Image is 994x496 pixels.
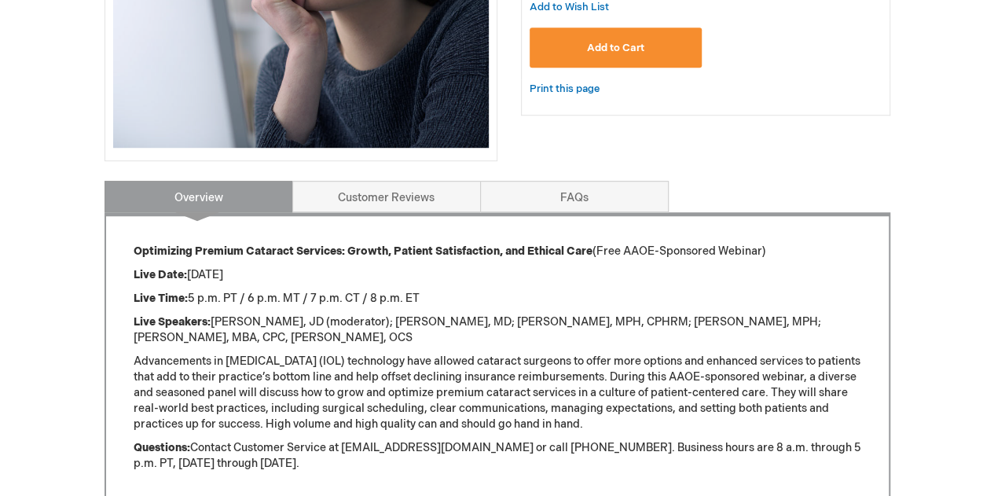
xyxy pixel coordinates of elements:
p: [DATE] [134,267,861,283]
a: Print this page [530,79,600,99]
strong: Live Speakers: [134,315,211,329]
strong: Optimizing Premium Cataract Services: Growth, Patient Satisfaction, and Ethical Care [134,244,592,258]
strong: Questions: [134,441,190,454]
a: FAQs [480,181,669,212]
p: (Free AAOE-Sponsored Webinar) [134,244,861,259]
a: Overview [105,181,293,212]
p: Contact Customer Service at [EMAIL_ADDRESS][DOMAIN_NAME] or call [PHONE_NUMBER]. Business hours a... [134,440,861,472]
button: Add to Cart [530,28,702,68]
strong: Live Time: [134,292,188,305]
p: [PERSON_NAME], JD (moderator); [PERSON_NAME], MD; [PERSON_NAME], MPH, CPHRM; [PERSON_NAME], MPH; ... [134,314,861,346]
strong: Live Date: [134,268,187,281]
p: Advancements in [MEDICAL_DATA] (IOL) technology have allowed cataract surgeons to offer more opti... [134,354,861,432]
span: Add to Wish List [530,1,609,13]
a: Customer Reviews [292,181,481,212]
span: Add to Cart [587,42,644,54]
p: 5 p.m. PT / 6 p.m. MT / 7 p.m. CT / 8 p.m. ET [134,291,861,307]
